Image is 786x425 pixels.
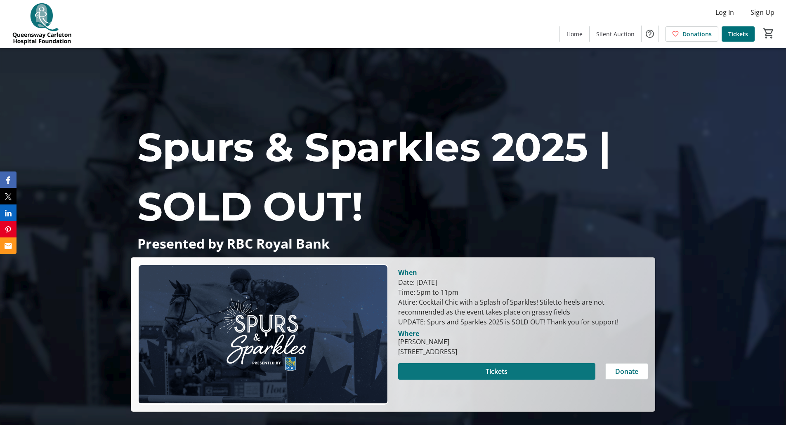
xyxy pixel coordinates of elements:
button: Cart [761,26,776,41]
div: When [398,268,417,277]
button: Tickets [398,363,595,380]
span: Log In [715,7,734,17]
a: Tickets [722,26,755,42]
div: [PERSON_NAME] [398,337,457,347]
div: Date: [DATE] Time: 5pm to 11pm Attire: Cocktail Chic with a Splash of Sparkles! Stiletto heels ar... [398,277,648,327]
div: [STREET_ADDRESS] [398,347,457,357]
a: Donations [665,26,718,42]
span: Donations [682,30,712,38]
button: Log In [709,6,741,19]
span: Sign Up [751,7,774,17]
button: Help [642,26,658,42]
div: Where [398,330,419,337]
a: Home [560,26,589,42]
span: Home [566,30,583,38]
span: Spurs & Sparkles 2025 | SOLD OUT! [137,123,611,230]
a: Silent Auction [590,26,641,42]
span: Tickets [728,30,748,38]
img: QCH Foundation's Logo [5,3,78,45]
p: Presented by RBC Royal Bank [137,236,648,251]
span: Donate [615,366,638,376]
button: Donate [605,363,648,380]
span: Silent Auction [596,30,635,38]
button: Sign Up [744,6,781,19]
img: Campaign CTA Media Photo [138,264,388,405]
span: Tickets [486,366,507,376]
